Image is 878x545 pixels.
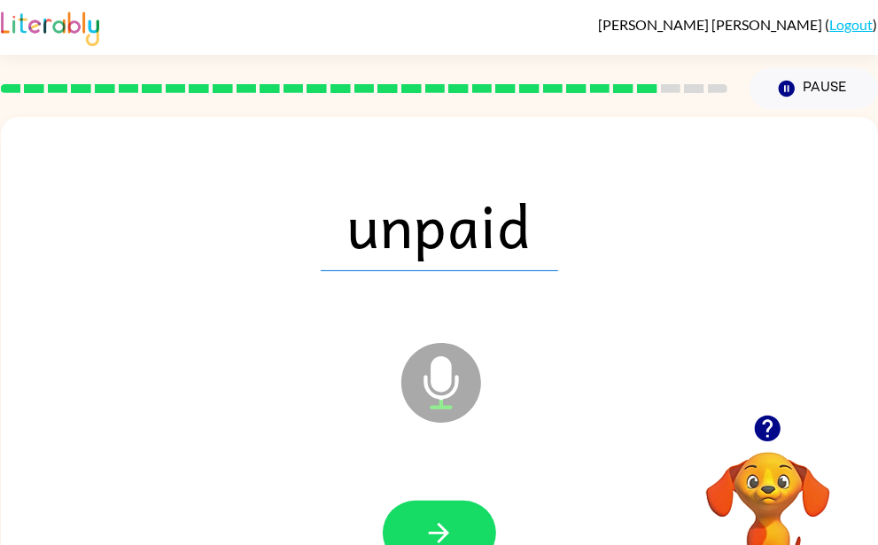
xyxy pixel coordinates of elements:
[1,7,99,46] img: Literably
[830,16,874,33] a: Logout
[750,68,878,109] button: Pause
[599,16,878,33] div: ( )
[321,179,558,271] span: unpaid
[599,16,826,33] span: [PERSON_NAME] [PERSON_NAME]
